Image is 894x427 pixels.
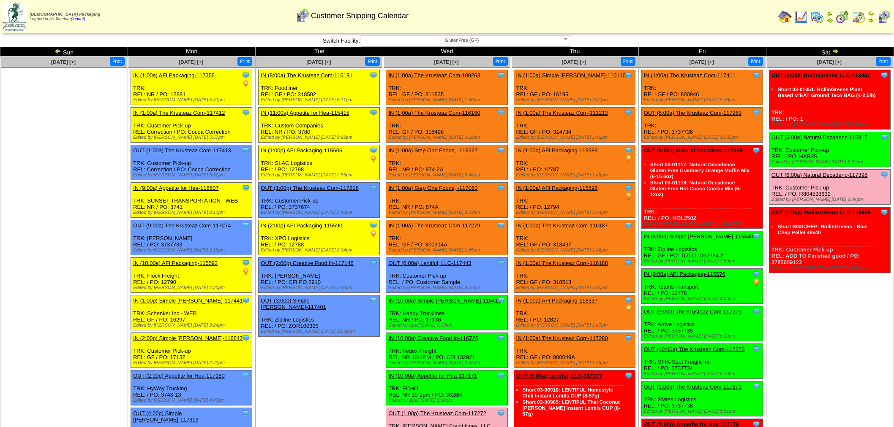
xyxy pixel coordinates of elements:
[497,371,505,380] img: Tooltip
[242,296,250,305] img: Tooltip
[261,110,349,116] a: IN (11:00a) Appetite for Hea-115415
[624,184,633,192] img: Tooltip
[817,59,842,65] a: [DATE] [+]
[516,335,608,341] a: IN (1:00a) The Krusteaz Com-117280
[868,17,875,24] img: arrowright.gif
[514,70,635,105] div: TRK: REL: GF / PO: 16195
[514,220,635,255] div: TRK: REL: GF / PO: 318497
[497,296,505,305] img: Tooltip
[386,70,507,105] div: TRK: REL: GF / PO: 311535
[516,72,626,78] a: IN (1:00a) Simple [PERSON_NAME]-110110
[131,70,252,105] div: TRK: REL: NR / PO: 12881
[386,220,507,255] div: TRK: REL: GF / PO: 800314A
[133,210,252,215] div: Edited by [PERSON_NAME] [DATE] 8:11pm
[133,398,252,403] div: Edited by [PERSON_NAME] [DATE] 4:47pm
[133,173,252,178] div: Edited by [PERSON_NAME] [DATE] 5:52pm
[644,110,741,116] a: OUT (6:00a) The Krusteaz Com-117269
[261,260,353,266] a: OUT (2:00p) Creative Food In-117146
[624,371,633,380] img: Tooltip
[133,97,252,103] div: Edited by [PERSON_NAME] [DATE] 5:41pm
[369,259,378,267] img: Tooltip
[369,71,378,79] img: Tooltip
[690,59,714,65] a: [DATE] [+]
[242,108,250,117] img: Tooltip
[516,97,635,103] div: Edited by [PERSON_NAME] [DATE] 2:41pm
[237,57,252,66] button: Print
[386,108,507,143] div: TRK: REL: GF / PO: 318498
[624,221,633,230] img: Tooltip
[388,323,507,328] div: Edited by Bpali [DATE] 5:15pm
[523,399,621,417] a: Short 03-00965: LENTIFUL Thai Coconut [PERSON_NAME] Instant Lentils CUP (8-57g)
[261,97,379,103] div: Edited by [PERSON_NAME] [DATE] 6:11pm
[641,344,763,379] div: TRK: SFIK-Spot Freight Inc REL: / PO: 3737734
[261,285,379,290] div: Edited by [PERSON_NAME] [DATE] 2:00pm
[771,197,890,202] div: Edited by [PERSON_NAME] [DATE] 3:04pm
[259,145,380,180] div: TRK: SLAC Logistics REL: / PO: 12798
[752,270,760,278] img: Tooltip
[383,47,511,57] td: Wed
[133,135,252,140] div: Edited by [PERSON_NAME] [DATE] 5:57pm
[388,335,478,341] a: IN (10:00a) Creative Food In-116726
[71,17,85,22] a: (logout)
[434,59,458,65] span: [DATE] [+]
[641,108,763,143] div: TRK: REL: / PO: 3737736
[261,135,379,140] div: Edited by [PERSON_NAME] [DATE] 9:28pm
[131,108,252,143] div: TRK: Customer Pick-up REL: Correction / PO: Cocoa Correction
[832,48,839,54] img: arrowright.gif
[261,72,352,78] a: IN (8:00a) The Krusteaz Com-116191
[514,108,635,143] div: TRK: REL: GF / PO: 314734
[179,59,203,65] a: [DATE] [+]
[880,170,889,179] img: Tooltip
[388,248,507,253] div: Edited by [PERSON_NAME] [DATE] 1:45pm
[311,11,409,20] span: Customer Shipping Calendar
[369,108,378,117] img: Tooltip
[388,110,480,116] a: IN (1:00a) The Krusteaz Com-116190
[752,382,760,391] img: Tooltip
[364,35,560,46] span: GlutenFree (GF)
[261,329,379,334] div: Edited by [PERSON_NAME] [DATE] 12:58pm
[516,373,602,379] a: OUT (6:00a) Lentiful, LLC-117277
[621,57,635,66] button: Print
[261,248,379,253] div: Edited by [PERSON_NAME] [DATE] 8:34pm
[388,410,486,416] a: OUT (1:00p) The Krusteaz Com-117272
[242,334,250,342] img: Tooltip
[369,296,378,305] img: Tooltip
[261,147,342,154] a: IN (1:00p) AFI Packaging-115606
[369,154,378,163] img: PO
[128,47,256,57] td: Mon
[261,185,358,191] a: OUT (1:00p) The Krusteaz Com-117218
[868,10,875,17] img: arrowleft.gif
[497,71,505,79] img: Tooltip
[752,307,760,316] img: Tooltip
[388,97,507,103] div: Edited by [PERSON_NAME] [DATE] 1:46pm
[624,108,633,117] img: Tooltip
[516,285,635,290] div: Edited by [PERSON_NAME] [DATE] 1:50pm
[133,323,252,328] div: Edited by [PERSON_NAME] [DATE] 3:24pm
[624,146,633,154] img: Tooltip
[131,258,252,293] div: TRK: Flock Freight REL: / PO: 12790
[514,295,635,330] div: TRK: REL: / PO: 12827
[876,57,891,66] button: Print
[624,71,633,79] img: Tooltip
[624,259,633,267] img: Tooltip
[133,185,218,191] a: IN (9:00a) Appetite for Hea-116607
[644,221,763,226] div: Edited by [PERSON_NAME] [DATE] 12:00am
[133,110,225,116] a: IN (1:00a) The Krusteaz Com-117412
[624,154,633,163] img: PO
[852,10,865,24] img: calendarinout.gif
[562,59,586,65] a: [DATE] [+]
[133,260,218,266] a: IN (10:00a) AFI Packaging-115592
[644,308,741,315] a: OUT (9:00a) The Krusteaz Com-117275
[644,271,725,277] a: IN (9:00a) AFI Packaging-115576
[388,297,501,304] a: IN (10:00a) Simple [PERSON_NAME]-116415
[386,370,507,405] div: TRK: ECHO REL: NR 10-1pm / PO: 3828R
[388,135,507,140] div: Edited by [PERSON_NAME] [DATE] 3:18pm
[386,295,507,330] div: TRK: Handy Trucklines REL: NR / PO: 17136
[242,259,250,267] img: Tooltip
[880,133,889,141] img: Tooltip
[769,207,890,273] div: TRK: Customer Pick-up REL: ADD TO Finished good / PO: 3785059122
[644,409,763,414] div: Edited by [PERSON_NAME] [DATE] 5:51pm
[748,57,763,66] button: Print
